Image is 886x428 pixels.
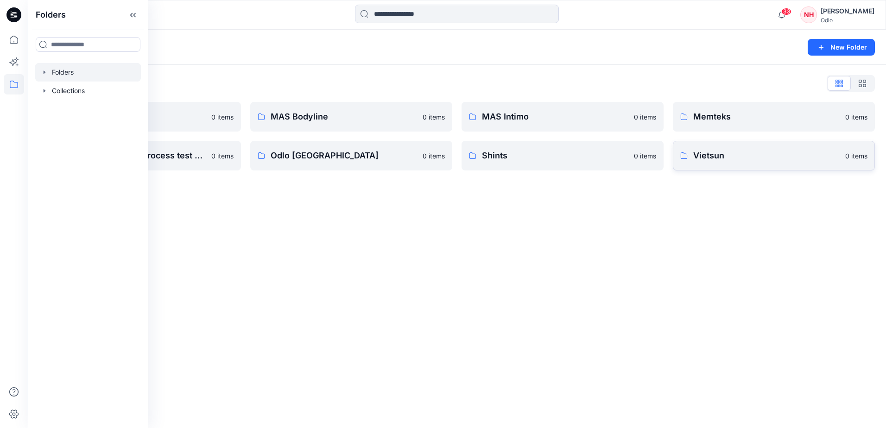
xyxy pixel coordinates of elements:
[271,110,417,123] p: MAS Bodyline
[821,17,874,24] div: Odlo
[211,151,234,161] p: 0 items
[808,39,875,56] button: New Folder
[845,112,867,122] p: 0 items
[693,149,840,162] p: Vietsun
[462,102,664,132] a: MAS Intimo0 items
[482,149,628,162] p: Shints
[211,112,234,122] p: 0 items
[462,141,664,170] a: Shints0 items
[634,112,656,122] p: 0 items
[821,6,874,17] div: [PERSON_NAME]
[800,6,817,23] div: NH
[693,110,840,123] p: Memteks
[781,8,791,15] span: 33
[673,102,875,132] a: Memteks0 items
[423,151,445,161] p: 0 items
[250,141,452,170] a: Odlo [GEOGRAPHIC_DATA]0 items
[271,149,417,162] p: Odlo [GEOGRAPHIC_DATA]
[423,112,445,122] p: 0 items
[845,151,867,161] p: 0 items
[482,110,628,123] p: MAS Intimo
[634,151,656,161] p: 0 items
[250,102,452,132] a: MAS Bodyline0 items
[673,141,875,170] a: Vietsun0 items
